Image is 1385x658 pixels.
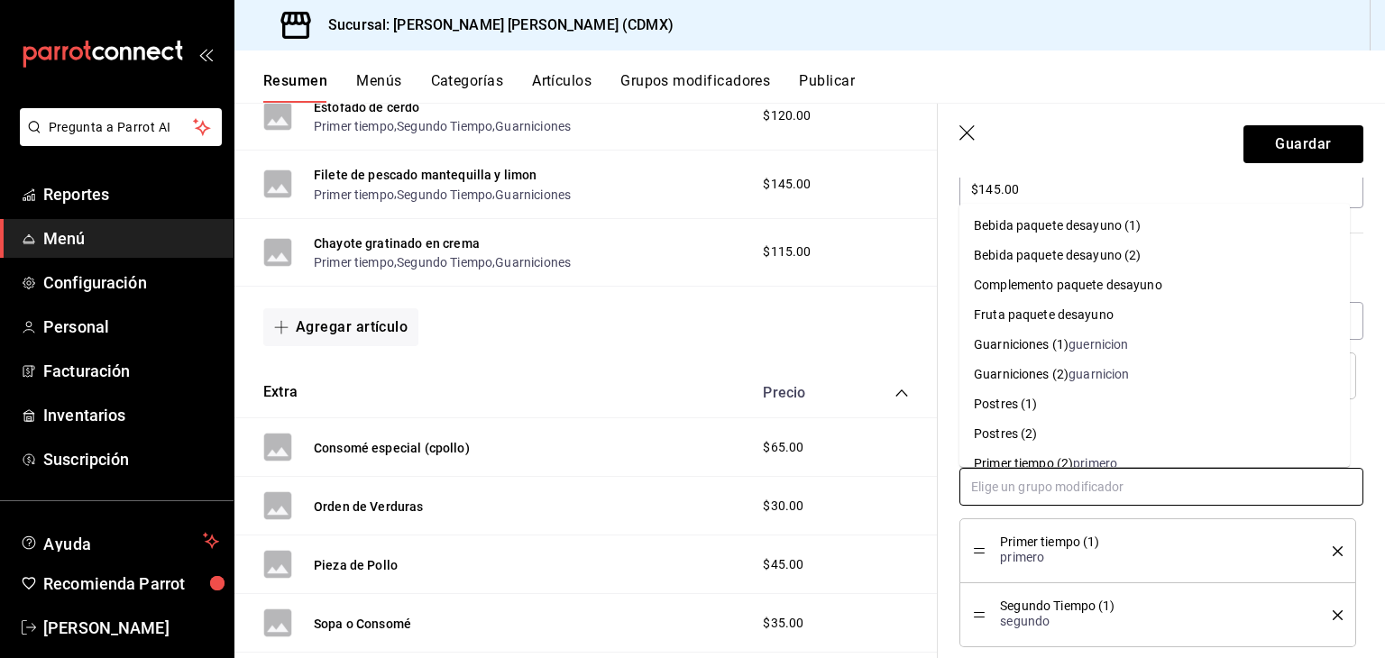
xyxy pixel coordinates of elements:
[959,170,1363,208] input: $0.00
[763,497,803,516] span: $30.00
[43,226,219,251] span: Menú
[314,556,398,574] button: Pieza de Pollo
[20,108,222,146] button: Pregunta a Parrot AI
[763,106,811,125] span: $120.00
[43,447,219,471] span: Suscripción
[1000,535,1306,548] span: Primer tiempo (1)
[263,72,327,103] button: Resumen
[263,382,298,403] button: Extra
[532,72,592,103] button: Artículos
[43,571,219,596] span: Recomienda Parrot
[13,131,222,150] a: Pregunta a Parrot AI
[397,186,492,204] button: Segundo Tiempo
[314,252,571,271] div: , ,
[1073,454,1117,473] div: primero
[763,175,811,194] span: $145.00
[974,276,1162,295] div: Complemento paquete desayuno
[43,616,219,640] span: [PERSON_NAME]
[974,216,1142,235] div: Bebida paquete desayuno (1)
[314,117,394,135] button: Primer tiempo
[356,72,401,103] button: Menús
[1069,335,1128,354] div: guernicion
[314,615,411,633] button: Sopa o Consomé
[1320,610,1343,620] button: delete
[263,308,418,346] button: Agregar artículo
[1000,548,1306,566] p: primero
[974,365,1069,384] div: Guarniciones (2)
[43,530,196,552] span: Ayuda
[763,555,803,574] span: $45.00
[763,242,811,261] span: $115.00
[43,182,219,206] span: Reportes
[974,454,1073,473] div: Primer tiempo (2)
[314,166,537,184] button: Filete de pescado mantequilla y limon
[799,72,855,103] button: Publicar
[495,186,571,204] button: Guarniciones
[263,72,1385,103] div: navigation tabs
[763,614,803,633] span: $35.00
[1320,546,1343,556] button: delete
[314,234,480,252] button: Chayote gratinado en crema
[974,395,1037,414] div: Postres (1)
[431,72,504,103] button: Categorías
[1243,125,1363,163] button: Guardar
[314,184,571,203] div: , ,
[959,468,1363,506] input: Elige un grupo modificador
[314,116,571,135] div: , ,
[314,498,424,516] button: Orden de Verduras
[43,315,219,339] span: Personal
[314,186,394,204] button: Primer tiempo
[495,253,571,271] button: Guarniciones
[974,335,1069,354] div: Guarniciones (1)
[314,253,394,271] button: Primer tiempo
[397,253,492,271] button: Segundo Tiempo
[894,386,909,400] button: collapse-category-row
[974,246,1142,265] div: Bebida paquete desayuno (2)
[620,72,770,103] button: Grupos modificadores
[495,117,571,135] button: Guarniciones
[314,439,470,457] button: Consomé especial (cpollo)
[314,14,674,36] h3: Sucursal: [PERSON_NAME] [PERSON_NAME] (CDMX)
[314,98,420,116] button: Estofado de cerdo
[1000,599,1306,612] span: Segundo Tiempo (1)
[745,384,860,401] div: Precio
[974,306,1114,324] div: Fruta paquete desayuno
[43,359,219,383] span: Facturación
[1000,612,1306,630] p: segundo
[43,403,219,427] span: Inventarios
[43,270,219,295] span: Configuración
[763,438,803,457] span: $65.00
[974,425,1037,443] div: Postres (2)
[198,47,213,61] button: open_drawer_menu
[49,118,194,137] span: Pregunta a Parrot AI
[1069,365,1129,384] div: guarnicion
[397,117,492,135] button: Segundo Tiempo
